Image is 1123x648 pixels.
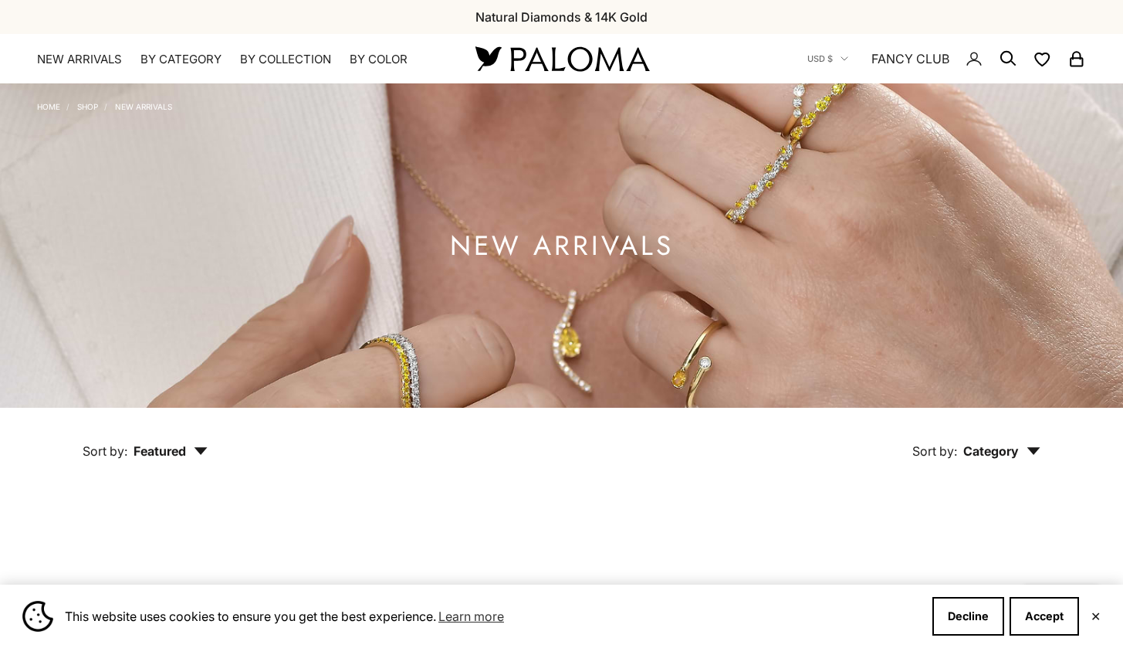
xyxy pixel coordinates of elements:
nav: Breadcrumb [37,99,172,111]
p: Natural Diamonds & 14K Gold [475,7,648,27]
a: Shop [77,102,98,111]
a: Learn more [436,605,506,628]
span: Sort by: [912,443,957,459]
span: Featured [134,443,208,459]
a: Home [37,102,60,111]
button: Sort by: Featured [47,408,243,473]
button: Sort by: Category [877,408,1076,473]
a: FANCY CLUB [871,49,949,69]
span: Category [963,443,1040,459]
a: NEW ARRIVALS [37,52,122,67]
a: NEW ARRIVALS [115,102,172,111]
button: Accept [1010,597,1079,636]
button: Close [1091,612,1101,621]
span: This website uses cookies to ensure you get the best experience. [65,605,920,628]
summary: By Category [140,52,222,67]
summary: By Collection [240,52,331,67]
button: Decline [932,597,1004,636]
summary: By Color [350,52,408,67]
button: USD $ [807,52,848,66]
span: USD $ [807,52,833,66]
span: Sort by: [83,443,127,459]
nav: Primary navigation [37,52,438,67]
h1: NEW ARRIVALS [450,236,674,256]
nav: Secondary navigation [807,34,1086,83]
img: Cookie banner [22,601,53,632]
